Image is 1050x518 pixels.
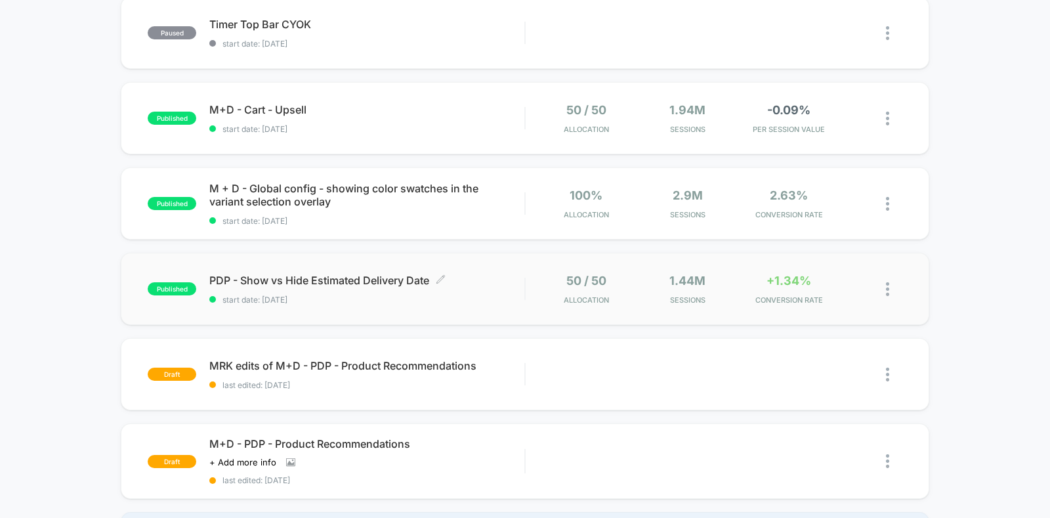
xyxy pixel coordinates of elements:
span: 50 / 50 [566,274,606,288]
span: Timer Top Bar CYOK [209,18,524,31]
span: + Add more info [209,457,276,467]
span: 2.9M [673,188,703,202]
span: 1.44M [669,274,705,288]
span: Sessions [640,210,735,219]
span: published [148,282,196,295]
span: start date: [DATE] [209,295,524,305]
span: 2.63% [770,188,808,202]
span: -0.09% [767,103,810,117]
span: start date: [DATE] [209,39,524,49]
span: PDP - Show vs Hide Estimated Delivery Date [209,274,524,287]
span: start date: [DATE] [209,124,524,134]
span: M + D - Global config - showing color swatches in the variant selection overlay [209,182,524,208]
span: Allocation [564,295,609,305]
span: start date: [DATE] [209,216,524,226]
span: draft [148,368,196,381]
span: MRK edits of M+D - PDP - Product Recommendations [209,359,524,372]
span: published [148,112,196,125]
span: M+D - Cart - Upsell [209,103,524,116]
span: published [148,197,196,210]
span: Sessions [640,125,735,134]
span: M+D - PDP - Product Recommendations [209,437,524,450]
img: close [886,282,889,296]
img: close [886,197,889,211]
span: CONVERSION RATE [742,210,837,219]
span: PER SESSION VALUE [742,125,837,134]
span: +1.34% [766,274,811,288]
span: 100% [570,188,602,202]
span: 50 / 50 [566,103,606,117]
img: close [886,112,889,125]
img: close [886,454,889,468]
span: last edited: [DATE] [209,380,524,390]
span: CONVERSION RATE [742,295,837,305]
img: close [886,26,889,40]
span: paused [148,26,196,39]
img: close [886,368,889,381]
span: Allocation [564,125,609,134]
span: Allocation [564,210,609,219]
span: draft [148,455,196,468]
span: last edited: [DATE] [209,475,524,485]
span: Sessions [640,295,735,305]
span: 1.94M [669,103,705,117]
